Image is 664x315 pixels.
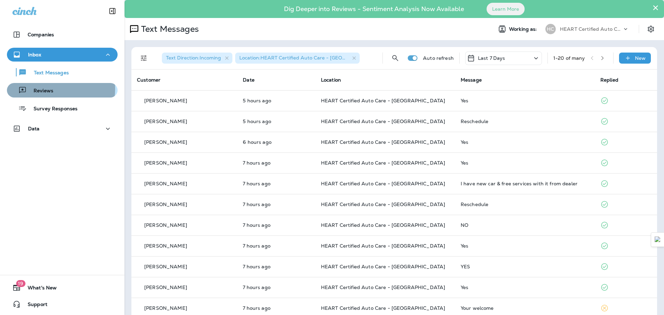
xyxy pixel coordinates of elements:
span: Replied [600,77,618,83]
button: 19What's New [7,281,118,295]
p: Oct 6, 2025 09:16 AM [243,285,310,290]
p: Data [28,126,40,131]
div: Your welcome [461,305,589,311]
p: Auto refresh [423,55,454,61]
p: Last 7 Days [478,55,505,61]
div: Reschedule [461,202,589,207]
span: HEART Certified Auto Care - [GEOGRAPHIC_DATA] [321,284,445,290]
button: Survey Responses [7,101,118,115]
p: New [635,55,646,61]
p: Oct 6, 2025 11:19 AM [243,98,310,103]
p: Oct 6, 2025 09:30 AM [243,202,310,207]
div: Location:HEART Certified Auto Care - [GEOGRAPHIC_DATA] [235,53,360,64]
p: Oct 6, 2025 09:25 AM [243,243,310,249]
button: Companies [7,28,118,41]
p: Oct 6, 2025 09:17 AM [243,264,310,269]
p: [PERSON_NAME] [144,202,187,207]
p: Text Messages [27,70,69,76]
span: Text Direction : Incoming [166,55,221,61]
button: Text Messages [7,65,118,80]
div: Text Direction:Incoming [162,53,232,64]
span: 19 [16,280,25,287]
p: [PERSON_NAME] [144,98,187,103]
div: Yes [461,98,589,103]
span: Customer [137,77,160,83]
span: HEART Certified Auto Care - [GEOGRAPHIC_DATA] [321,263,445,270]
p: [PERSON_NAME] [144,285,187,290]
div: Yes [461,160,589,166]
p: [PERSON_NAME] [144,305,187,311]
button: Reviews [7,83,118,98]
p: Oct 6, 2025 09:10 AM [243,305,310,311]
span: HEART Certified Auto Care - [GEOGRAPHIC_DATA] [321,118,445,124]
span: HEART Certified Auto Care - [GEOGRAPHIC_DATA] [321,201,445,207]
div: Yes [461,243,589,249]
div: I have new car & free services with it from dealer [461,181,589,186]
p: Oct 6, 2025 09:39 AM [243,160,310,166]
span: HEART Certified Auto Care - [GEOGRAPHIC_DATA] [321,180,445,187]
button: Support [7,297,118,311]
p: [PERSON_NAME] [144,139,187,145]
p: Oct 6, 2025 09:29 AM [243,222,310,228]
span: Support [21,302,47,310]
p: [PERSON_NAME] [144,222,187,228]
p: HEART Certified Auto Care [560,26,622,32]
span: HEART Certified Auto Care - [GEOGRAPHIC_DATA] [321,160,445,166]
div: NO [461,222,589,228]
span: Message [461,77,482,83]
span: HEART Certified Auto Care - [GEOGRAPHIC_DATA] [321,139,445,145]
p: Oct 6, 2025 09:35 AM [243,181,310,186]
p: [PERSON_NAME] [144,181,187,186]
span: HEART Certified Auto Care - [GEOGRAPHIC_DATA] [321,98,445,104]
p: [PERSON_NAME] [144,243,187,249]
div: Reschedule [461,119,589,124]
p: Oct 6, 2025 10:47 AM [243,119,310,124]
button: Filters [137,51,151,65]
p: Inbox [28,52,41,57]
p: [PERSON_NAME] [144,160,187,166]
span: Location : HEART Certified Auto Care - [GEOGRAPHIC_DATA] [239,55,383,61]
div: Yes [461,285,589,290]
img: Detect Auto [655,237,661,243]
div: YES [461,264,589,269]
button: Close [652,2,659,13]
span: Date [243,77,255,83]
span: What's New [21,285,57,293]
span: Location [321,77,341,83]
p: Companies [28,32,54,37]
div: HC [545,24,556,34]
p: Text Messages [138,24,199,34]
p: [PERSON_NAME] [144,119,187,124]
p: Oct 6, 2025 09:58 AM [243,139,310,145]
p: Dig Deeper into Reviews - Sentiment Analysis Now Available [264,8,484,10]
button: Settings [645,23,657,35]
div: 1 - 20 of many [553,55,585,61]
button: Learn More [487,3,525,15]
button: Search Messages [388,51,402,65]
span: HEART Certified Auto Care - [GEOGRAPHIC_DATA] [321,222,445,228]
button: Data [7,122,118,136]
p: Survey Responses [27,106,77,112]
span: HEART Certified Auto Care - [GEOGRAPHIC_DATA] [321,243,445,249]
p: Reviews [27,88,53,94]
button: Collapse Sidebar [103,4,122,18]
p: [PERSON_NAME] [144,264,187,269]
button: Inbox [7,48,118,62]
span: Working as: [509,26,538,32]
div: Yes [461,139,589,145]
span: HEART Certified Auto Care - [GEOGRAPHIC_DATA] [321,305,445,311]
